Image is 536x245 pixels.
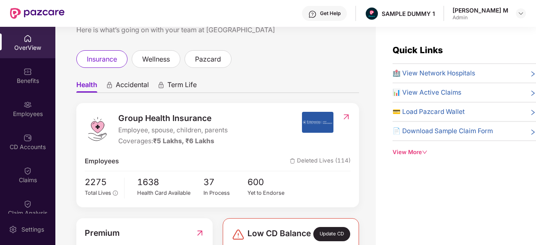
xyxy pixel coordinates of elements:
[247,175,292,189] span: 600
[137,175,203,189] span: 1638
[453,6,508,14] div: [PERSON_NAME] M
[247,227,311,241] span: Low CD Balance
[113,191,117,195] span: info-circle
[366,8,378,20] img: Pazcare_Alternative_logo-01-01.png
[87,54,117,64] span: insurance
[232,228,245,241] img: svg+xml;base64,PHN2ZyBpZD0iRGFuZ2VyLTMyeDMyIiB4bWxucz0iaHR0cDovL3d3dy53My5vcmcvMjAwMC9zdmciIHdpZH...
[137,189,203,197] div: Health Card Available
[85,156,119,166] span: Employees
[153,137,214,145] span: ₹5 Lakhs, ₹6 Lakhs
[308,10,317,18] img: svg+xml;base64,PHN2ZyBpZD0iSGVscC0zMngzMiIgeG1sbnM9Imh0dHA6Ly93d3cudzMub3JnLzIwMDAvc3ZnIiB3aWR0aD...
[85,190,111,196] span: Total Lives
[85,116,110,142] img: logo
[195,54,221,64] span: pazcard
[10,8,65,19] img: New Pazcare Logo
[157,81,165,89] div: animation
[320,10,341,17] div: Get Help
[23,34,32,43] img: svg+xml;base64,PHN2ZyBpZD0iSG9tZSIgeG1sbnM9Imh0dHA6Ly93d3cudzMub3JnLzIwMDAvc3ZnIiB3aWR0aD0iMjAiIG...
[203,189,248,197] div: In Process
[116,80,149,93] span: Accidental
[23,167,32,175] img: svg+xml;base64,PHN2ZyBpZD0iQ2xhaW0iIHhtbG5zPSJodHRwOi8vd3d3LnczLm9yZy8yMDAwL3N2ZyIgd2lkdGg9IjIwIi...
[106,81,113,89] div: animation
[290,158,295,164] img: deleteIcon
[19,225,47,234] div: Settings
[393,107,465,117] span: 💳 Load Pazcard Wallet
[393,126,493,136] span: 📄 Download Sample Claim Form
[23,200,32,208] img: svg+xml;base64,PHN2ZyBpZD0iQ2xhaW0iIHhtbG5zPSJodHRwOi8vd3d3LnczLm9yZy8yMDAwL3N2ZyIgd2lkdGg9IjIwIi...
[23,101,32,109] img: svg+xml;base64,PHN2ZyBpZD0iRW1wbG95ZWVzIiB4bWxucz0iaHR0cDovL3d3dy53My5vcmcvMjAwMC9zdmciIHdpZHRoPS...
[393,68,475,78] span: 🏥 View Network Hospitals
[195,227,204,239] img: RedirectIcon
[118,112,228,124] span: Group Health Insurance
[393,88,461,98] span: 📊 View Active Claims
[530,89,536,98] span: right
[76,80,97,93] span: Health
[85,175,118,189] span: 2275
[530,108,536,117] span: right
[530,128,536,136] span: right
[518,10,524,17] img: svg+xml;base64,PHN2ZyBpZD0iRHJvcGRvd24tMzJ4MzIiIHhtbG5zPSJodHRwOi8vd3d3LnczLm9yZy8yMDAwL3N2ZyIgd2...
[247,189,292,197] div: Yet to Endorse
[85,227,120,239] span: Premium
[167,80,197,93] span: Term Life
[9,225,17,234] img: svg+xml;base64,PHN2ZyBpZD0iU2V0dGluZy0yMHgyMCIgeG1sbnM9Imh0dHA6Ly93d3cudzMub3JnLzIwMDAvc3ZnIiB3aW...
[530,70,536,78] span: right
[76,25,359,35] div: Here is what’s going on with your team at [GEOGRAPHIC_DATA]
[118,125,228,135] span: Employee, spouse, children, parents
[393,148,536,157] div: View More
[453,14,508,21] div: Admin
[313,227,350,241] div: Update CD
[23,67,32,76] img: svg+xml;base64,PHN2ZyBpZD0iQmVuZWZpdHMiIHhtbG5zPSJodHRwOi8vd3d3LnczLm9yZy8yMDAwL3N2ZyIgd2lkdGg9Ij...
[203,175,248,189] span: 37
[142,54,170,64] span: wellness
[422,150,427,155] span: down
[23,134,32,142] img: svg+xml;base64,PHN2ZyBpZD0iQ0RfQWNjb3VudHMiIGRhdGEtbmFtZT0iQ0QgQWNjb3VudHMiIHhtbG5zPSJodHRwOi8vd3...
[393,45,443,55] span: Quick Links
[342,113,351,121] img: RedirectIcon
[302,112,333,133] img: insurerIcon
[290,156,351,166] span: Deleted Lives (114)
[118,136,228,146] div: Coverages:
[382,10,435,18] div: SAMPLE DUMMY 1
